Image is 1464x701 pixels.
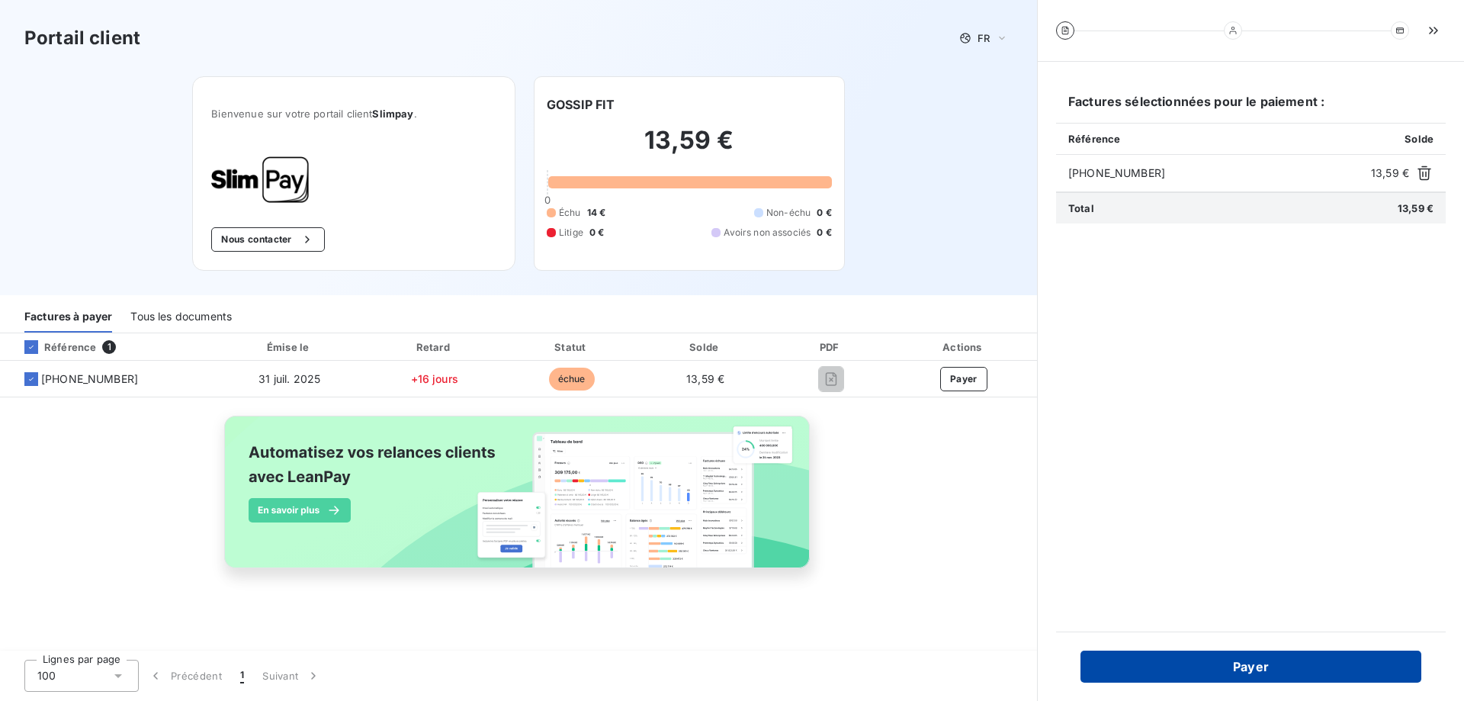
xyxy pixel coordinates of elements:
[587,206,606,220] span: 14 €
[240,668,244,683] span: 1
[130,301,232,333] div: Tous les documents
[253,660,330,692] button: Suivant
[24,24,140,52] h3: Portail client
[102,340,116,354] span: 1
[210,407,827,594] img: banner
[817,206,831,220] span: 0 €
[559,226,583,240] span: Litige
[547,95,615,114] h6: GOSSIP FIT
[775,339,888,355] div: PDF
[643,339,769,355] div: Solde
[589,226,604,240] span: 0 €
[12,340,96,354] div: Référence
[817,226,831,240] span: 0 €
[231,660,253,692] button: 1
[978,32,990,44] span: FR
[411,372,458,385] span: +16 jours
[37,668,56,683] span: 100
[507,339,637,355] div: Statut
[894,339,1034,355] div: Actions
[1068,202,1094,214] span: Total
[368,339,501,355] div: Retard
[211,156,309,203] img: Company logo
[547,125,832,171] h2: 13,59 €
[217,339,362,355] div: Émise le
[139,660,231,692] button: Précédent
[544,194,551,206] span: 0
[559,206,581,220] span: Échu
[1056,92,1446,123] h6: Factures sélectionnées pour le paiement :
[940,367,987,391] button: Payer
[211,227,324,252] button: Nous contacter
[1398,202,1433,214] span: 13,59 €
[724,226,811,240] span: Avoirs non associés
[24,301,112,333] div: Factures à payer
[549,368,595,391] span: échue
[211,108,496,120] span: Bienvenue sur votre portail client .
[41,371,138,387] span: [PHONE_NUMBER]
[1080,651,1421,683] button: Payer
[1371,166,1409,181] span: 13,59 €
[1405,133,1433,145] span: Solde
[372,108,413,120] span: Slimpay
[686,372,724,385] span: 13,59 €
[1068,133,1120,145] span: Référence
[1068,166,1365,181] span: [PHONE_NUMBER]
[258,372,320,385] span: 31 juil. 2025
[766,206,811,220] span: Non-échu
